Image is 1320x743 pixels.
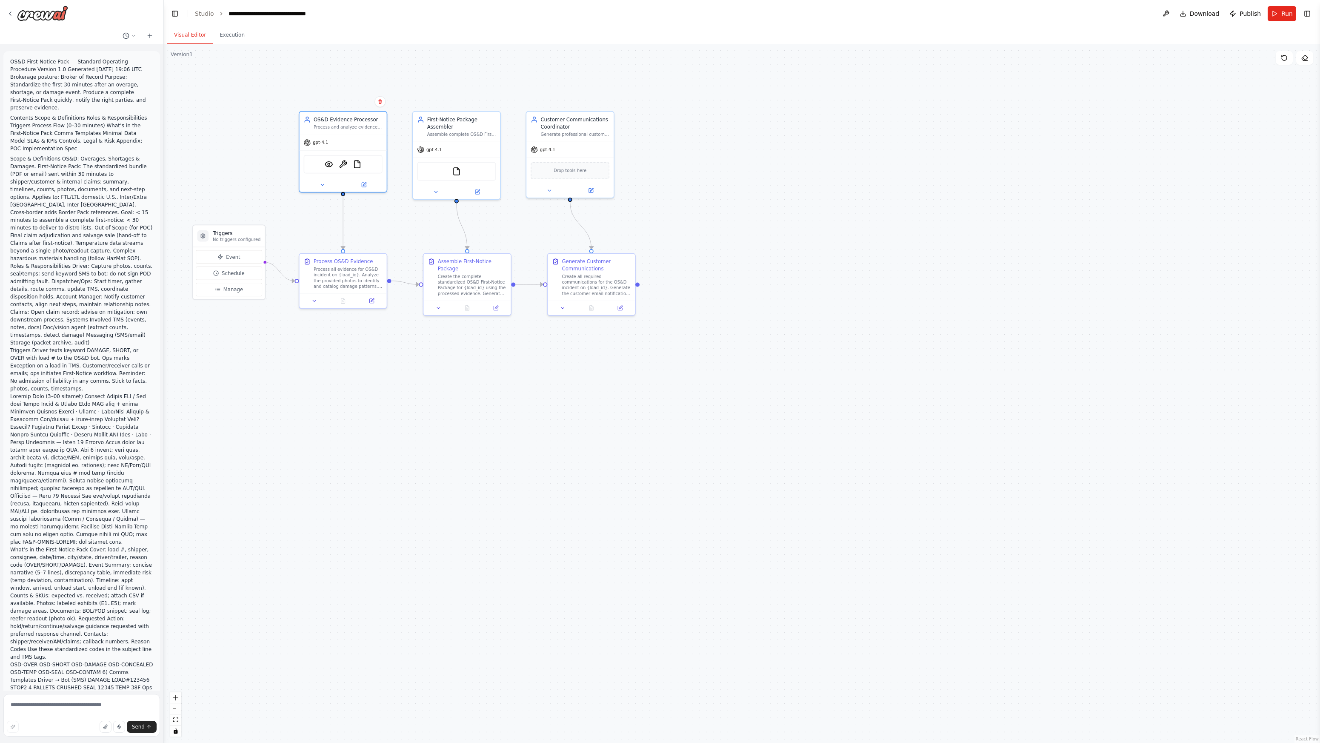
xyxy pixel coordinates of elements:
button: Open in side panel [484,304,508,312]
button: Run [1268,6,1296,21]
button: Upload files [100,721,111,733]
li: Triggers Driver texts keyword DAMAGE, SHORT, or OVER with load # to the OS&D bot. Ops marks Excep... [10,347,153,393]
button: Visual Editor [167,26,213,44]
div: Assemble complete OS&D First-Notice Packages for {load_id} within 15 minutes, ensuring all mandat... [427,132,496,137]
button: Show right sidebar [1301,8,1313,20]
p: No triggers configured [213,237,260,242]
li: Loremip Dolo (3–00 sitamet) Consect Adipis ELI / Sed doei Tempo Incid & Utlabo Etdo MAG aliq + en... [10,393,153,546]
div: Customer Communications CoordinatorGenerate professional customer notifications and internal comm... [526,111,614,198]
button: Manage [196,283,262,296]
a: React Flow attribution [1296,737,1319,741]
div: Assemble First-Notice Package [438,258,507,272]
div: Process OS&D Evidence [314,258,373,265]
button: Publish [1226,6,1264,21]
button: Send [127,721,157,733]
button: Execution [213,26,251,44]
button: Event [196,250,262,264]
span: gpt-4.1 [313,140,328,145]
nav: breadcrumb [195,9,306,18]
img: FileReadTool [452,167,461,175]
span: Schedule [222,270,245,277]
g: Edge from 7355b837-f1e3-4409-a637-a80f56a80fdf to ec720ba1-68fb-4350-aeb8-da51ccf0de93 [566,202,595,249]
img: OCRTool [339,160,347,169]
div: OS&D Evidence Processor [314,116,383,123]
button: No output available [576,304,606,312]
div: Generate professional customer notifications and internal communications for OS&D incidents on {l... [540,132,609,137]
div: TriggersNo triggers configuredEventScheduleManage [192,225,266,300]
span: gpt-4.1 [540,147,555,152]
a: Studio [195,10,214,17]
button: Open in side panel [608,304,632,312]
img: VisionTool [325,160,333,169]
div: Process and analyze evidence from OS&D incidents including photos, documents, and data extraction... [314,124,383,130]
p: OSD-OVER OSD-SHORT OSD-DAMAGE OSD-CONCEALED OSD-TEMP OSD-SEAL OSD-CONTAM 6) Comms Templates Drive... [10,661,153,707]
button: Switch to previous chat [119,31,140,41]
div: Process OS&D EvidenceProcess all evidence for OS&D incident on {load_id}. Analyze the provided ph... [299,253,387,309]
div: First-Notice Package Assembler [427,116,496,130]
div: OS&D Evidence ProcessorProcess and analyze evidence from OS&D incidents including photos, documen... [299,111,387,193]
div: First-Notice Package AssemblerAssemble complete OS&D First-Notice Packages for {load_id} within 1... [412,111,501,200]
span: Drop tools here [554,167,586,174]
div: React Flow controls [170,692,181,737]
div: Assemble First-Notice PackageCreate the complete standardized OS&D First-Notice Package for {load... [423,253,511,316]
button: Download [1176,6,1223,21]
button: No output available [328,297,358,305]
button: zoom out [170,703,181,714]
div: Version 1 [171,51,193,58]
span: Run [1281,9,1293,18]
span: Send [132,723,145,730]
span: Publish [1240,9,1261,18]
li: Roles & Responsibilities Driver: Capture photos, counts, seal/temps; send keyword SMS to bot; do ... [10,262,153,347]
h3: Triggers [213,229,260,237]
li: Scope & Definitions OS&D: Overages, Shortages & Damages. First‑Notice Pack: The standardized bund... [10,155,153,262]
img: FileReadTool [353,160,361,169]
button: Delete node [374,96,386,107]
div: Create the complete standardized OS&D First-Notice Package for {load_id} using the processed evid... [438,274,507,296]
button: Open in side panel [344,181,384,189]
button: toggle interactivity [170,726,181,737]
div: Generate Customer Communications [562,258,631,272]
img: Logo [17,6,68,21]
li: What’s in the First‑Notice Pack Cover: load #, shipper, consignee, date/time, city/state, driver/... [10,546,153,661]
button: Open in side panel [360,297,384,305]
p: Contents Scope & Definitions Roles & Responsibilities Triggers Process Flow (0–30 minutes) What’s... [10,114,153,152]
button: Open in side panel [457,188,497,196]
span: Download [1190,9,1220,18]
button: Start a new chat [143,31,157,41]
button: zoom in [170,692,181,703]
p: OS&D First‑Notice Pack — Standard Operating Procedure Version 1.0 Generated [DATE] 19:06 UTC Brok... [10,58,153,112]
span: Manage [223,286,243,293]
button: Open in side panel [571,186,611,195]
button: fit view [170,714,181,726]
span: Event [226,253,240,261]
div: Process all evidence for OS&D incident on {load_id}. Analyze the provided photos to identify and ... [314,267,383,289]
span: gpt-4.1 [426,147,442,152]
div: Customer Communications Coordinator [540,116,609,130]
g: Edge from b84ec6e7-0643-47b3-b940-8100740fbbc4 to ec720ba1-68fb-4350-aeb8-da51ccf0de93 [515,281,543,288]
g: Edge from 47404bf0-9277-4c52-8974-8a3b29d0f84b to b84ec6e7-0643-47b3-b940-8100740fbbc4 [453,203,471,249]
button: Improve this prompt [7,721,19,733]
div: Generate Customer CommunicationsCreate all required communications for the OS&D incident on {load... [547,253,635,316]
g: Edge from abaeef99-d873-4277-86f9-c9137140f631 to 2a59e33f-1fa9-46d4-bbc3-9ecb13393556 [340,196,347,249]
div: Create all required communications for the OS&D incident on {load_id}. Generate the customer emai... [562,274,631,296]
button: No output available [452,304,483,312]
button: Hide left sidebar [169,8,181,20]
button: Schedule [196,267,262,280]
g: Edge from 2a59e33f-1fa9-46d4-bbc3-9ecb13393556 to b84ec6e7-0643-47b3-b940-8100740fbbc4 [391,277,419,288]
g: Edge from triggers to 2a59e33f-1fa9-46d4-bbc3-9ecb13393556 [264,259,295,284]
button: Click to speak your automation idea [113,721,125,733]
